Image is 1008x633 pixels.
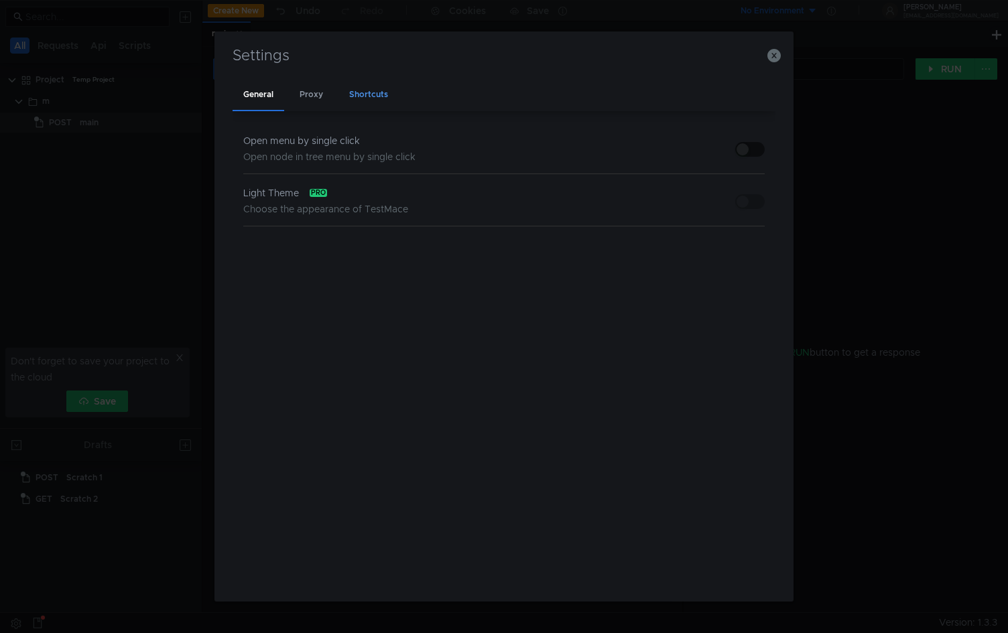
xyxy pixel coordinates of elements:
div: Shortcuts [338,80,399,111]
div: General [233,80,284,111]
div: pro [310,189,327,197]
div: Proxy [289,80,334,111]
span: Open node in tree menu by single click [243,151,416,163]
h3: Settings [231,48,777,64]
div: Open menu by single click [243,133,416,149]
span: Light Theme [243,185,299,201]
span: Choose the appearance of TestMace [243,203,408,215]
